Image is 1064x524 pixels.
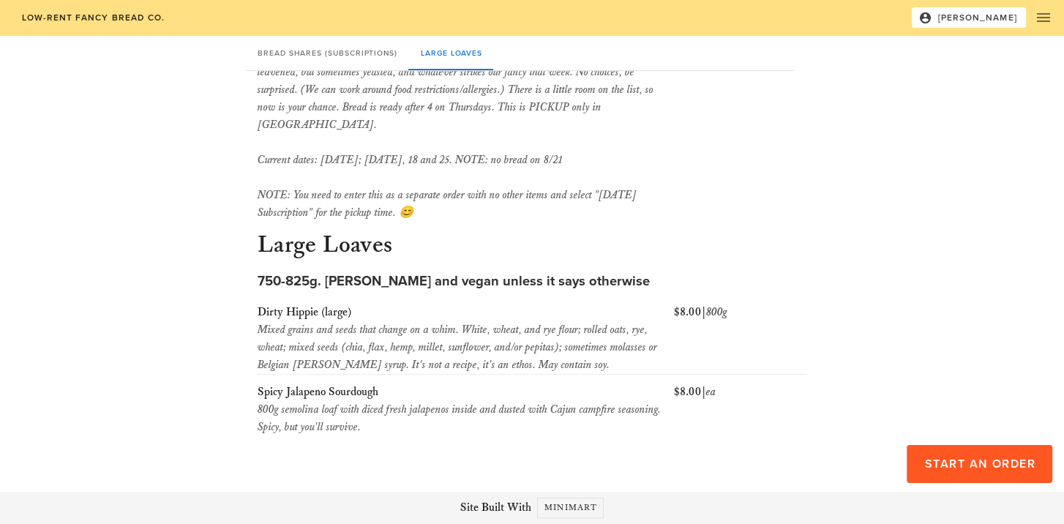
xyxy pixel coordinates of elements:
span: [PERSON_NAME] [921,11,1017,24]
span: Dirty Hippie (large) [258,305,351,319]
button: Start an Order [907,445,1052,483]
div: $8.00 | [671,301,810,377]
h3: Large Loaves [255,231,809,263]
button: [PERSON_NAME] [912,7,1026,28]
a: low-rent fancy bread co. [12,7,174,28]
div: $36.00 | [671,26,810,225]
span: Start an Order [923,457,1035,471]
span: Spicy Jalapeno Sourdough [258,385,378,399]
span: low-rent fancy bread co. [20,12,165,23]
div: Bread Shares (subscriptions) [246,35,409,70]
span: Site Built With [460,499,531,517]
div: Mixed grains and seeds that change on a whim. White, wheat, and rye flour; rolled oats, rye, whea... [258,321,668,374]
div: 800g semolina loaf with diced fresh jalapenos inside and dusted with Cajun campfire seasoning. Sp... [258,401,668,436]
span: 800g [706,305,727,319]
div: Large Loaves [409,35,494,70]
span: ea [706,385,716,399]
div: How it works: you get one large loaf each week for 6 weeks. It's usually sourdough/naturally leav... [258,46,668,222]
span: Minimart [544,502,597,513]
div: $8.00 | [671,381,810,439]
a: Minimart [537,498,604,518]
div: 750-825g. [PERSON_NAME] and vegan unless it says otherwise [258,272,806,292]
